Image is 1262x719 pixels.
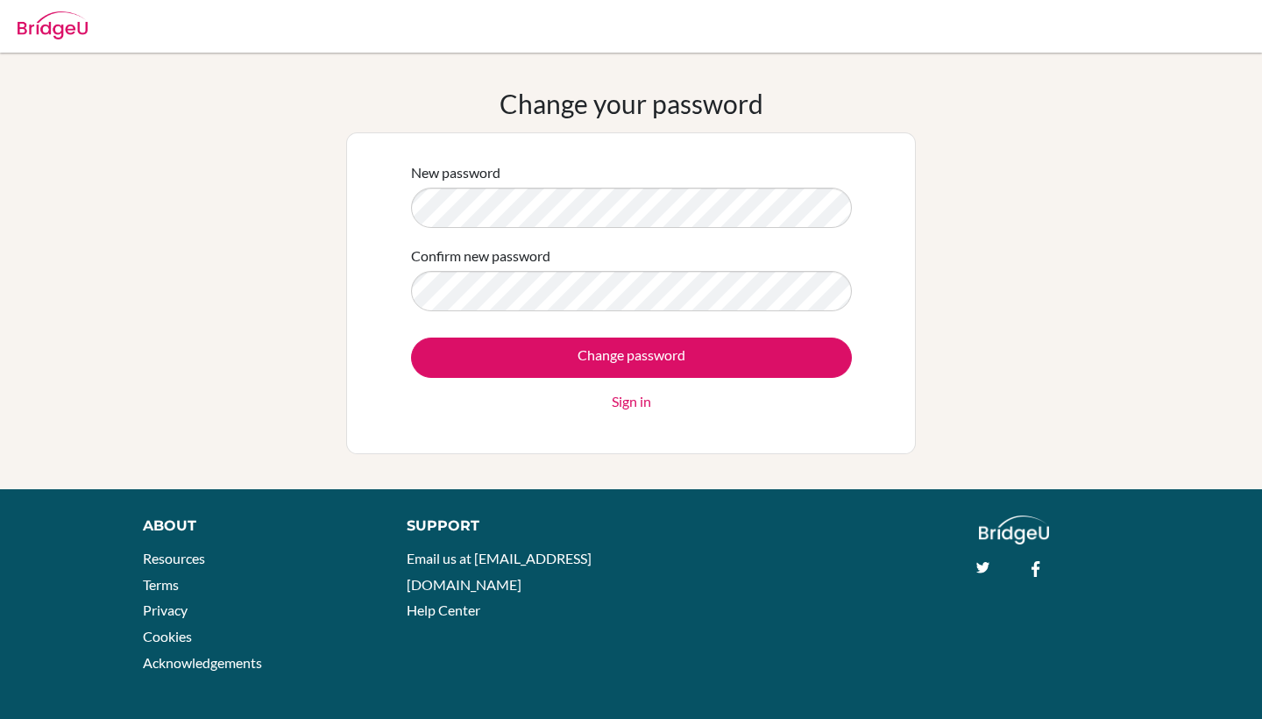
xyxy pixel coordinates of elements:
a: Privacy [143,602,188,618]
div: Support [407,516,613,537]
label: New password [411,162,500,183]
a: Terms [143,576,179,593]
h1: Change your password [500,88,763,119]
a: Acknowledgements [143,654,262,671]
label: Confirm new password [411,246,550,267]
img: logo_white@2x-f4f0deed5e89b7ecb1c2cc34c3e3d731f90f0f143d5ea2071677605dd97b5244.png [979,516,1050,545]
a: Sign in [612,391,651,412]
img: Bridge-U [18,11,88,39]
a: Help Center [407,602,480,618]
input: Change password [411,338,852,378]
a: Resources [143,550,205,566]
a: Cookies [143,628,192,644]
a: Email us at [EMAIL_ADDRESS][DOMAIN_NAME] [407,550,592,593]
div: About [143,516,367,537]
